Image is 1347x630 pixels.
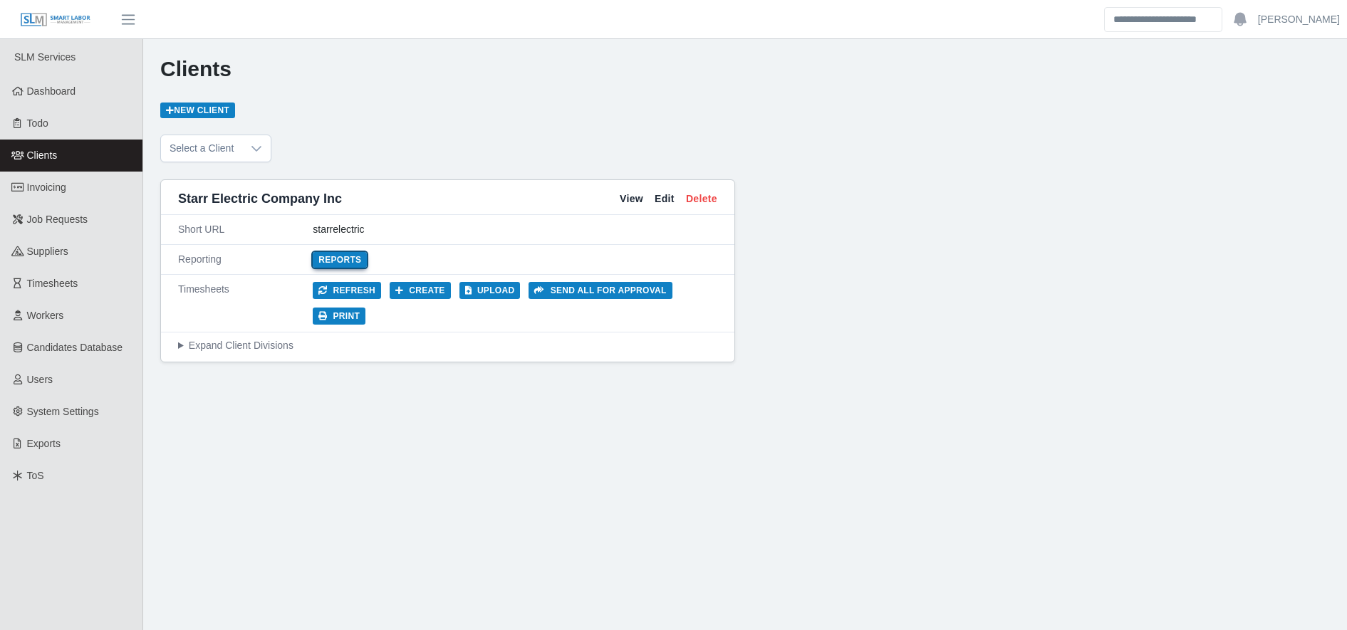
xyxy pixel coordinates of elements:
a: New Client [160,103,235,118]
div: Reporting [178,252,313,267]
a: Edit [655,191,675,206]
summary: Expand Client Divisions [178,338,717,353]
img: SLM Logo [20,12,91,28]
span: Workers [27,310,64,321]
button: Refresh [313,282,381,299]
h1: Clients [160,56,1330,82]
span: Select a Client [161,135,242,162]
span: System Settings [27,406,99,417]
div: starrelectric [313,222,717,237]
button: Send all for approval [529,282,672,299]
div: Short URL [178,222,313,237]
span: Starr Electric Company Inc [178,189,342,209]
a: [PERSON_NAME] [1258,12,1340,27]
span: Job Requests [27,214,88,225]
a: Reports [313,252,367,268]
span: Timesheets [27,278,78,289]
span: Dashboard [27,85,76,97]
span: Invoicing [27,182,66,193]
span: Todo [27,117,48,129]
span: SLM Services [14,51,76,63]
span: Candidates Database [27,342,123,353]
button: Create [390,282,451,299]
a: View [620,191,643,206]
span: Clients [27,149,58,161]
button: Upload [459,282,521,299]
input: Search [1104,7,1222,32]
div: Timesheets [178,282,313,325]
button: Print [313,308,365,325]
span: Users [27,374,53,385]
span: Suppliers [27,246,68,257]
span: ToS [27,470,44,481]
a: Delete [686,191,717,206]
span: Exports [27,438,61,449]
